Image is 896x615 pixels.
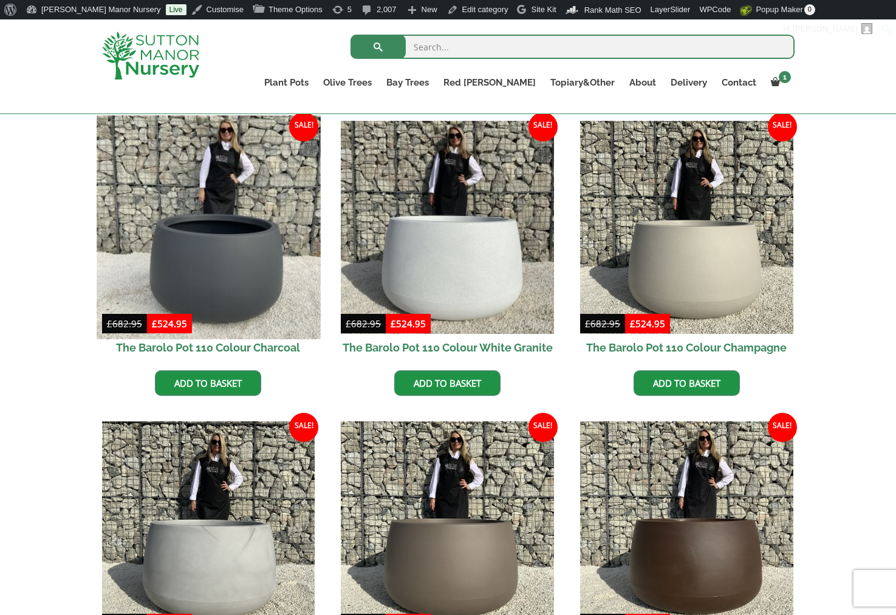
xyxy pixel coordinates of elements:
[663,74,714,91] a: Delivery
[779,19,877,39] a: Hi,
[102,334,315,361] h2: The Barolo Pot 110 Colour Charcoal
[152,318,187,330] bdi: 524.95
[257,74,316,91] a: Plant Pots
[341,121,554,361] a: Sale! The Barolo Pot 110 Colour White Granite
[768,413,797,442] span: Sale!
[528,413,558,442] span: Sale!
[394,370,501,396] a: Add to basket: “The Barolo Pot 110 Colour White Granite”
[580,334,793,361] h2: The Barolo Pot 110 Colour Champagne
[630,318,635,330] span: £
[585,318,620,330] bdi: 682.95
[166,4,186,15] a: Live
[102,32,199,80] img: logo
[634,370,740,396] a: Add to basket: “The Barolo Pot 110 Colour Champagne”
[630,318,665,330] bdi: 524.95
[580,121,793,361] a: Sale! The Barolo Pot 110 Colour Champagne
[351,35,795,59] input: Search...
[584,5,641,15] span: Rank Math SEO
[804,4,815,15] span: 0
[793,24,858,33] span: [PERSON_NAME]
[97,115,320,339] img: The Barolo Pot 110 Colour Charcoal
[436,74,543,91] a: Red [PERSON_NAME]
[346,318,351,330] span: £
[543,74,622,91] a: Topiary&Other
[531,5,556,14] span: Site Kit
[528,112,558,141] span: Sale!
[107,318,142,330] bdi: 682.95
[316,74,379,91] a: Olive Trees
[102,121,315,361] a: Sale! The Barolo Pot 110 Colour Charcoal
[779,71,791,83] span: 1
[289,112,318,141] span: Sale!
[391,318,426,330] bdi: 524.95
[379,74,436,91] a: Bay Trees
[341,121,554,334] img: The Barolo Pot 110 Colour White Granite
[107,318,112,330] span: £
[152,318,157,330] span: £
[768,112,797,141] span: Sale!
[585,318,590,330] span: £
[764,74,795,91] a: 1
[289,413,318,442] span: Sale!
[580,121,793,334] img: The Barolo Pot 110 Colour Champagne
[622,74,663,91] a: About
[346,318,381,330] bdi: 682.95
[341,334,554,361] h2: The Barolo Pot 110 Colour White Granite
[391,318,396,330] span: £
[155,370,261,396] a: Add to basket: “The Barolo Pot 110 Colour Charcoal”
[714,74,764,91] a: Contact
